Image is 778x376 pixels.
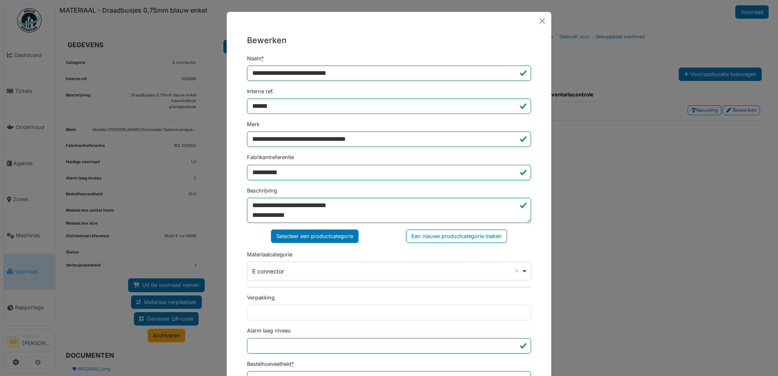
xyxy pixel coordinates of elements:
h5: Bewerken [247,34,531,46]
abbr: Verplicht [291,361,294,367]
label: Naam [247,55,264,62]
label: Merk [247,120,260,128]
label: Beschrijving [247,187,277,195]
label: Fabrikantreferentie [247,153,294,161]
div: Een nieuwe productcategorie maken [406,230,507,243]
abbr: Verplicht [261,55,264,61]
button: Close [536,15,548,27]
label: Bestelhoeveelheid [247,360,294,368]
div: Selecteer een productcategorie [271,230,358,243]
label: Verpakking [247,294,275,302]
label: Interne ref. [247,87,274,95]
button: Remove item: '755' [513,267,521,275]
div: E connector [252,267,521,275]
label: Materiaalcategorie [247,251,292,258]
label: Alarm laag niveau [247,327,291,334]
